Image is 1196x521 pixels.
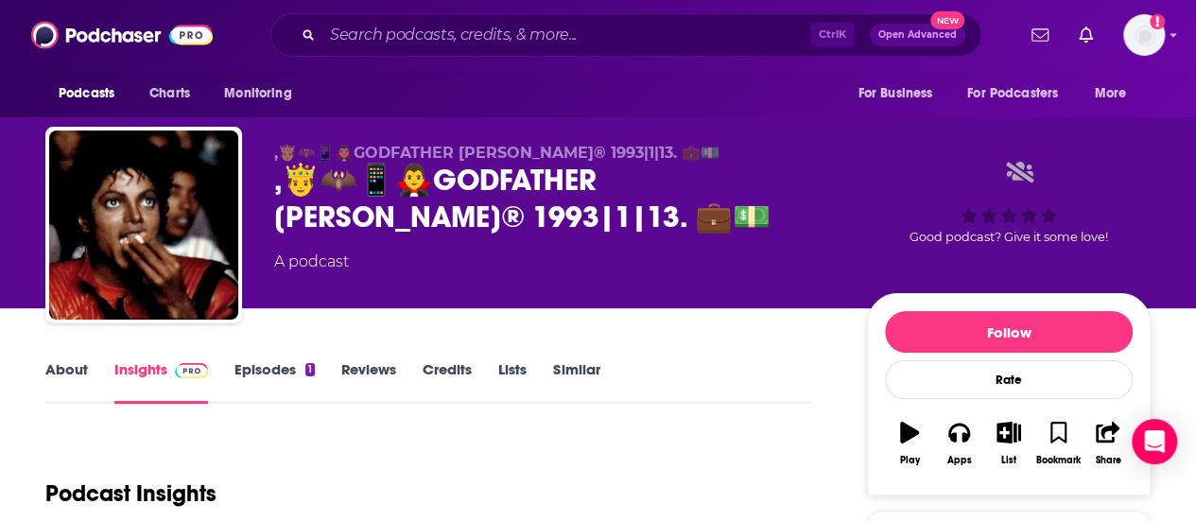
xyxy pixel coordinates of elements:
button: Apps [934,409,983,478]
a: InsightsPodchaser Pro [114,360,208,404]
button: Play [885,409,934,478]
div: Open Intercom Messenger [1132,419,1177,464]
button: Show profile menu [1123,14,1165,56]
button: Open AdvancedNew [870,24,965,46]
a: Credits [423,360,472,404]
span: Podcasts [59,80,114,107]
span: Monitoring [224,80,291,107]
span: ,🤴🦇📱🧛‍♂️GODFATHER [PERSON_NAME]® 1993|1|13. 💼💵 [274,144,719,162]
a: Charts [137,76,201,112]
img: Podchaser - Follow, Share and Rate Podcasts [31,17,213,53]
button: open menu [45,76,139,112]
button: List [984,409,1033,478]
span: More [1095,80,1127,107]
div: Good podcast? Give it some love! [867,144,1151,261]
a: Lists [498,360,527,404]
span: For Business [858,80,932,107]
div: Apps [947,455,972,466]
img: ,🤴🦇📱🧛‍♂️GODFATHER WALT DISNEY® 1993|1|13. 💼💵 [49,130,238,320]
span: Open Advanced [878,30,957,40]
span: Logged in as arogers [1123,14,1165,56]
div: 1 [305,363,315,376]
a: Episodes1 [234,360,315,404]
div: Search podcasts, credits, & more... [270,13,981,57]
button: open menu [844,76,956,112]
div: Share [1095,455,1120,466]
button: open menu [211,76,316,112]
a: About [45,360,88,404]
div: List [1001,455,1016,466]
a: Show notifications dropdown [1024,19,1056,51]
div: A podcast [274,251,349,273]
button: Bookmark [1033,409,1083,478]
button: open menu [1082,76,1151,112]
div: Bookmark [1036,455,1081,466]
img: User Profile [1123,14,1165,56]
input: Search podcasts, credits, & more... [322,20,810,50]
a: Show notifications dropdown [1071,19,1101,51]
a: Reviews [341,360,396,404]
svg: Add a profile image [1150,14,1165,29]
div: Play [900,455,920,466]
span: Good podcast? Give it some love! [910,230,1108,244]
span: For Podcasters [967,80,1058,107]
div: Rate [885,360,1133,399]
span: Ctrl K [810,23,855,47]
span: New [930,11,964,29]
img: Podchaser Pro [175,363,208,378]
button: Share [1083,409,1133,478]
button: open menu [955,76,1085,112]
button: Follow [885,311,1133,353]
a: Similar [553,360,599,404]
span: Charts [149,80,190,107]
h1: Podcast Insights [45,479,217,508]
